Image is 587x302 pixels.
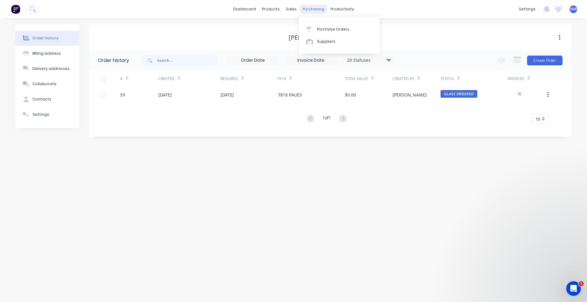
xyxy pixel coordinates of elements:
[508,76,524,82] div: Invoiced
[15,92,79,107] button: Contacts
[220,70,278,87] div: Required
[317,39,335,44] div: Suppliers
[393,70,440,87] div: Created By
[11,5,20,14] img: Factory
[157,54,218,67] input: Search...
[220,92,234,98] div: [DATE]
[299,23,380,35] a: Purchase Orders
[32,81,57,87] div: Collaborate
[120,76,123,82] div: #
[32,112,49,117] div: Settings
[259,5,283,14] div: products
[158,76,175,82] div: Created
[345,70,393,87] div: Total Value
[120,92,125,98] div: 59
[98,57,129,64] div: Order history
[299,35,380,48] a: Suppliers
[285,56,337,65] input: Invoice Date
[278,70,345,87] div: PO #
[317,27,349,32] div: Purchase Orders
[441,90,477,98] span: GLASS ORDERED
[15,107,79,122] button: Settings
[15,31,79,46] button: Order history
[441,70,508,87] div: Status
[327,5,357,14] div: productivity
[120,70,158,87] div: #
[289,34,372,41] div: [PERSON_NAME] CARPENTRY
[508,70,546,87] div: Invoiced
[343,57,395,64] div: 20 Statuses
[278,76,286,82] div: PO #
[393,92,427,98] div: [PERSON_NAME]
[566,281,581,296] iframe: Intercom live chat
[516,5,539,14] div: settings
[15,76,79,92] button: Collaborate
[345,76,368,82] div: Total Value
[278,92,302,98] div: 7818 PAUES
[227,56,279,65] input: Order Date
[220,76,238,82] div: Required
[441,76,454,82] div: Status
[158,92,172,98] div: [DATE]
[32,96,51,102] div: Contacts
[570,6,577,12] span: MW
[345,92,356,98] div: $0.00
[283,5,300,14] div: sales
[230,5,259,14] a: dashboard
[32,35,58,41] div: Order history
[15,46,79,61] button: Billing address
[32,51,61,56] div: Billing address
[322,115,331,123] div: 1 of 1
[158,70,220,87] div: Created
[15,61,79,76] button: Delivery addresses
[535,116,540,122] span: 10
[527,56,563,65] button: Create Order
[32,66,70,71] div: Delivery addresses
[579,281,584,286] span: 1
[300,5,327,14] div: purchasing
[393,76,414,82] div: Created By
